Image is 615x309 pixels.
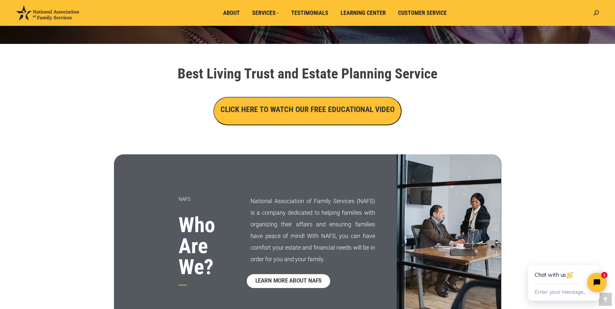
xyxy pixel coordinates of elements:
[220,104,395,115] h3: CLICK HERE TO WATCH OUR FREE EDUCATIONAL VIDEO
[291,9,328,16] span: Testimonials
[247,274,330,288] a: LEARN MORE ABOUT NAFS
[127,67,488,81] h1: Best Living Trust and Estate Planning Service
[179,215,235,278] h3: Who Are We?
[213,97,402,125] button: CLICK HERE TO WATCH OUR FREE EDUCATIONAL VIDEO
[223,9,240,16] span: About
[398,9,447,16] span: Customer Service
[16,5,79,20] img: National Association of Family Services
[341,9,386,16] span: Learning Center
[252,9,279,16] span: Services
[213,107,402,113] a: CLICK HERE TO WATCH OUR FREE EDUCATIONAL VIDEO
[394,7,451,19] a: Customer Service
[219,7,244,19] a: About
[336,7,390,19] a: Learning Center
[179,193,235,205] p: NAFS
[255,278,322,284] span: LEARN MORE ABOUT NAFS
[514,244,615,309] iframe: Tidio Chat
[287,7,333,19] a: Testimonials
[251,195,375,265] p: National Association of Family Services (NAFS) is a company dedicated to helping families with or...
